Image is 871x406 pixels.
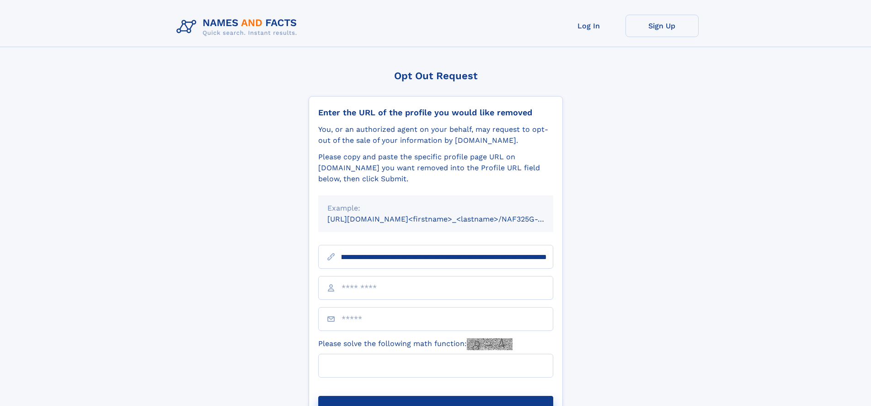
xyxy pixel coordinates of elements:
[625,15,699,37] a: Sign Up
[318,124,553,146] div: You, or an authorized agent on your behalf, may request to opt-out of the sale of your informatio...
[318,338,513,350] label: Please solve the following math function:
[327,215,571,223] small: [URL][DOMAIN_NAME]<firstname>_<lastname>/NAF325G-xxxxxxxx
[318,152,553,184] div: Please copy and paste the specific profile page URL on [DOMAIN_NAME] you want removed into the Pr...
[318,108,553,118] div: Enter the URL of the profile you would like removed
[309,70,563,81] div: Opt Out Request
[327,203,544,214] div: Example:
[173,15,305,39] img: Logo Names and Facts
[552,15,625,37] a: Log In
